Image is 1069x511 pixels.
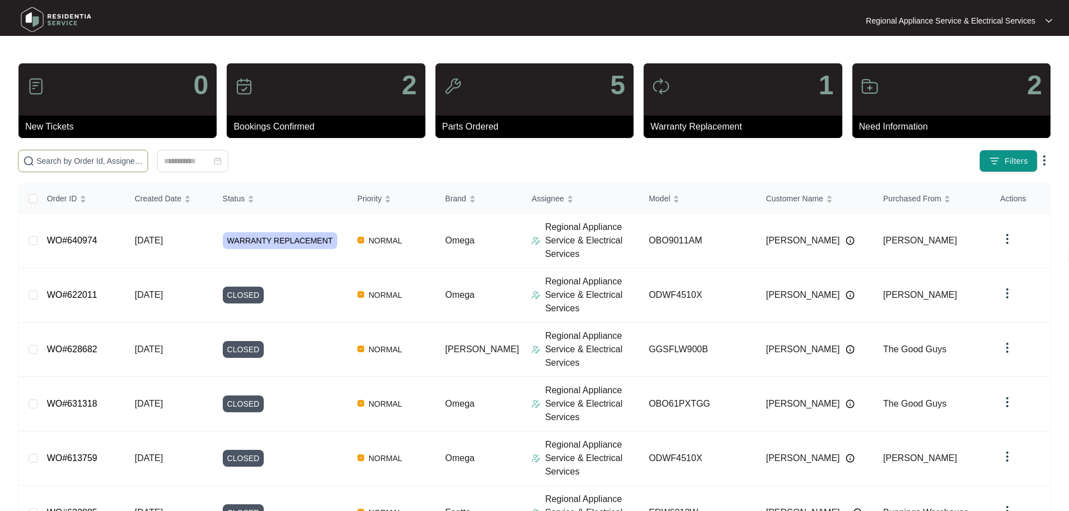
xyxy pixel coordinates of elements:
p: Warranty Replacement [650,120,842,133]
img: Vercel Logo [357,346,364,352]
span: [PERSON_NAME] [445,344,519,354]
img: search-icon [23,155,34,167]
span: The Good Guys [883,399,947,408]
span: [PERSON_NAME] [766,343,840,356]
span: Customer Name [766,192,823,205]
img: Vercel Logo [357,454,364,461]
td: ODWF4510X [640,431,757,486]
td: OBO9011AM [640,214,757,268]
img: Assigner Icon [531,454,540,463]
th: Customer Name [757,184,874,214]
img: Vercel Logo [357,400,364,407]
span: [PERSON_NAME] [883,236,957,245]
img: Assigner Icon [531,236,540,245]
span: Omega [445,399,474,408]
span: CLOSED [223,287,264,303]
img: Vercel Logo [357,291,364,298]
span: Model [649,192,670,205]
span: [PERSON_NAME] [766,288,840,302]
p: Parts Ordered [442,120,634,133]
span: Omega [445,453,474,463]
img: Info icon [846,399,855,408]
img: filter icon [989,155,1000,167]
p: Regional Appliance Service & Electrical Services [545,329,640,370]
p: Regional Appliance Service & Electrical Services [866,15,1035,26]
span: Created Date [135,192,181,205]
p: New Tickets [25,120,217,133]
th: Assignee [522,184,640,214]
img: Info icon [846,345,855,354]
span: [PERSON_NAME] [883,453,957,463]
img: Assigner Icon [531,345,540,354]
p: 1 [819,72,834,99]
span: Omega [445,236,474,245]
span: [PERSON_NAME] [766,234,840,247]
p: 5 [610,72,625,99]
p: Need Information [859,120,1050,133]
img: Info icon [846,454,855,463]
span: Status [223,192,245,205]
p: Regional Appliance Service & Electrical Services [545,384,640,424]
p: Regional Appliance Service & Electrical Services [545,275,640,315]
button: filter iconFilters [979,150,1038,172]
span: [DATE] [135,236,163,245]
span: [DATE] [135,290,163,300]
span: Omega [445,290,474,300]
span: [PERSON_NAME] [766,452,840,465]
img: icon [444,77,462,95]
a: WO#628682 [47,344,97,354]
img: dropdown arrow [1045,18,1052,24]
img: icon [235,77,253,95]
img: dropdown arrow [1001,287,1014,300]
th: Model [640,184,757,214]
span: Assignee [531,192,564,205]
td: ODWF4510X [640,268,757,323]
span: NORMAL [364,397,407,411]
span: [PERSON_NAME] [883,290,957,300]
td: OBO61PXTGG [640,377,757,431]
span: Purchased From [883,192,941,205]
span: [DATE] [135,344,163,354]
a: WO#631318 [47,399,97,408]
span: WARRANTY REPLACEMENT [223,232,337,249]
p: 0 [194,72,209,99]
img: Info icon [846,236,855,245]
p: Regional Appliance Service & Electrical Services [545,438,640,478]
p: 2 [402,72,417,99]
span: NORMAL [364,234,407,247]
img: Assigner Icon [531,399,540,408]
span: NORMAL [364,288,407,302]
span: CLOSED [223,341,264,358]
img: residentia service logo [17,3,95,36]
span: NORMAL [364,452,407,465]
span: Brand [445,192,466,205]
th: Status [214,184,348,214]
p: Regional Appliance Service & Electrical Services [545,220,640,261]
span: The Good Guys [883,344,947,354]
img: dropdown arrow [1001,395,1014,409]
th: Actions [992,184,1050,214]
span: Order ID [47,192,77,205]
span: [DATE] [135,453,163,463]
img: icon [861,77,879,95]
a: WO#613759 [47,453,97,463]
span: Filters [1004,155,1028,167]
input: Search by Order Id, Assignee Name, Customer Name, Brand and Model [36,155,143,167]
img: dropdown arrow [1001,232,1014,246]
span: CLOSED [223,395,264,412]
a: WO#640974 [47,236,97,245]
p: Bookings Confirmed [233,120,425,133]
span: CLOSED [223,450,264,467]
span: [PERSON_NAME] [766,397,840,411]
th: Priority [348,184,437,214]
img: dropdown arrow [1001,341,1014,355]
a: WO#622011 [47,290,97,300]
td: GGSFLW900B [640,323,757,377]
p: 2 [1027,72,1042,99]
img: icon [652,77,670,95]
img: Vercel Logo [357,237,364,243]
th: Order ID [38,184,126,214]
th: Created Date [126,184,214,214]
span: [DATE] [135,399,163,408]
span: NORMAL [364,343,407,356]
